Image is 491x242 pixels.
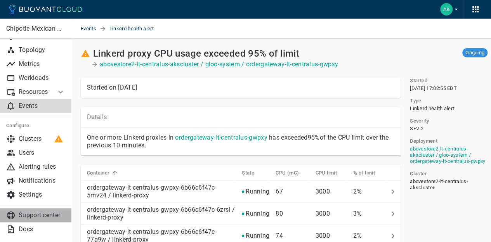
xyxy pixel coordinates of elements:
[93,48,299,59] h2: Linkerd proxy CPU usage exceeded 95% of limit
[276,210,309,218] p: 80
[410,171,427,177] h5: Cluster
[109,84,137,91] relative-time: on [DATE]
[6,25,65,33] p: Chipotle Mexican Grill
[276,188,309,195] p: 67
[87,170,110,176] h5: Container
[87,206,236,221] p: ordergateway-lt-centralus-gwpxy-6b66c6f47c-6zrsl / linkerd-proxy
[276,170,299,176] h5: CPU (mC)
[276,232,309,240] p: 74
[109,19,163,39] span: Linkerd health alert
[246,188,269,195] p: Running
[100,60,338,68] a: abovestore2-lt-centralus-akscluster / gloo-system / ordergateway-lt-centralus-gwpxy
[410,105,454,112] span: Linkerd health alert
[19,163,65,171] p: Alerting rules
[315,169,347,176] span: CPU limit
[353,170,375,176] h5: % of limit
[315,170,337,176] h5: CPU limit
[440,3,453,16] img: Adam Kemper
[410,126,424,132] span: SEV-2
[410,78,427,84] h5: Started
[353,232,385,240] p: 2%
[246,232,269,240] p: Running
[19,74,65,82] p: Workloads
[410,146,485,164] a: abovestore2-lt-centralus-akscluster / gloo-system / ordergateway-lt-centralus-gwpxy
[81,19,99,39] a: Events
[87,84,137,92] div: Started
[353,169,385,176] span: % of limit
[315,188,347,195] p: 3000
[410,118,429,124] h5: Severity
[276,169,309,176] span: CPU (mC)
[410,178,486,191] span: abovestore2-lt-centralus-akscluster
[19,60,65,68] p: Metrics
[175,134,267,141] a: ordergateway-lt-centralus-gwpxy
[410,85,457,92] span: [DATE] 17:02:55 EDT
[19,191,65,199] p: Settings
[19,149,65,157] p: Users
[6,123,65,129] h5: Configure
[87,113,394,121] p: Details
[315,210,347,218] p: 3000
[87,169,120,176] span: Container
[19,177,65,185] p: Notifications
[410,138,437,144] h5: Deployment
[353,188,385,195] p: 2%
[87,184,236,199] p: ordergateway-lt-centralus-gwpxy-6b66c6f47c-5mv24 / linkerd-proxy
[410,98,422,104] h5: Type
[315,232,347,240] p: 3000
[242,169,264,176] span: State
[19,102,65,110] p: Events
[87,134,394,149] p: One or more Linkerd proxies in has exceeded 95% of the CPU limit over the previous 10 minutes.
[19,135,65,143] p: Clusters
[242,170,254,176] h5: State
[462,50,488,56] span: Ongoing
[19,46,65,54] p: Topology
[19,88,50,96] p: Resources
[246,210,269,218] p: Running
[353,210,385,218] p: 3%
[19,225,65,233] p: Docs
[19,211,65,219] p: Support center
